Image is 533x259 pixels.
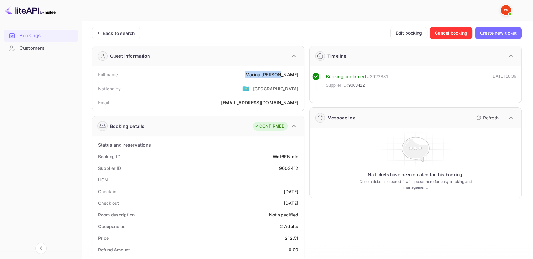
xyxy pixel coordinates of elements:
[98,235,109,241] div: Price
[98,211,134,218] div: Room description
[4,30,78,42] div: Bookings
[103,30,135,37] div: Back to search
[430,27,472,39] button: Cancel booking
[279,165,298,171] div: 9003412
[4,42,78,55] div: Customers
[242,83,249,94] span: United States
[475,27,522,39] button: Create new ticket
[98,71,118,78] div: Full name
[221,99,298,106] div: [EMAIL_ADDRESS][DOMAIN_NAME]
[285,235,298,241] div: 212.51
[98,165,121,171] div: Supplier ID
[98,188,116,195] div: Check-in
[491,73,516,91] div: [DATE] 18:39
[4,30,78,41] a: Bookings
[110,53,150,59] div: Guest information
[255,123,284,129] div: CONFIRMED
[327,53,346,59] div: Timeline
[348,82,365,89] span: 9003412
[327,114,356,121] div: Message log
[20,45,75,52] div: Customers
[20,32,75,39] div: Bookings
[359,179,472,190] p: Once a ticket is created, it will appear here for easy tracking and management.
[98,176,108,183] div: HCN
[98,141,151,148] div: Status and reservations
[98,85,121,92] div: Nationality
[326,82,348,89] span: Supplier ID:
[326,73,366,80] div: Booking confirmed
[472,113,501,123] button: Refresh
[273,153,298,160] div: Wqt6FNmfo
[98,200,119,206] div: Check out
[284,188,298,195] div: [DATE]
[284,200,298,206] div: [DATE]
[98,223,126,230] div: Occupancies
[98,153,120,160] div: Booking ID
[245,71,298,78] div: Marina [PERSON_NAME]
[390,27,427,39] button: Edit booking
[280,223,298,230] div: 2 Adults
[483,114,499,121] p: Refresh
[35,243,47,254] button: Collapse navigation
[4,42,78,54] a: Customers
[501,5,511,15] img: Yandex Support
[98,246,130,253] div: Refund Amount
[288,246,298,253] div: 0.00
[110,123,144,129] div: Booking details
[98,99,109,106] div: Email
[253,85,298,92] div: [GEOGRAPHIC_DATA]
[368,171,464,178] p: No tickets have been created for this booking.
[367,73,389,80] div: # 3923881
[269,211,298,218] div: Not specified
[5,5,56,15] img: LiteAPI logo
